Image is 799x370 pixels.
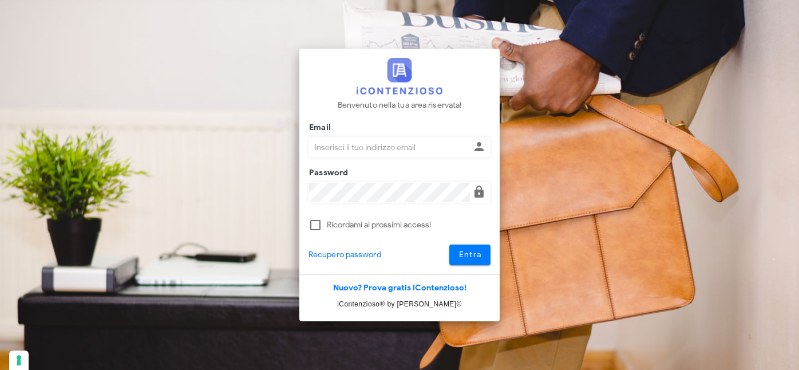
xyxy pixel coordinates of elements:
[309,137,470,157] input: Inserisci il tuo indirizzo email
[9,351,29,370] button: Le tue preferenze relative al consenso per le tecnologie di tracciamento
[458,250,482,259] span: Entra
[308,249,381,261] a: Recupero password
[449,245,491,265] button: Entra
[338,99,462,112] p: Benvenuto nella tua area riservata!
[299,298,500,310] p: iContenzioso® by [PERSON_NAME]©
[306,122,331,133] label: Email
[333,283,466,293] a: Nuovo? Prova gratis iContenzioso!
[327,219,491,231] label: Ricordami ai prossimi accessi
[306,167,349,179] label: Password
